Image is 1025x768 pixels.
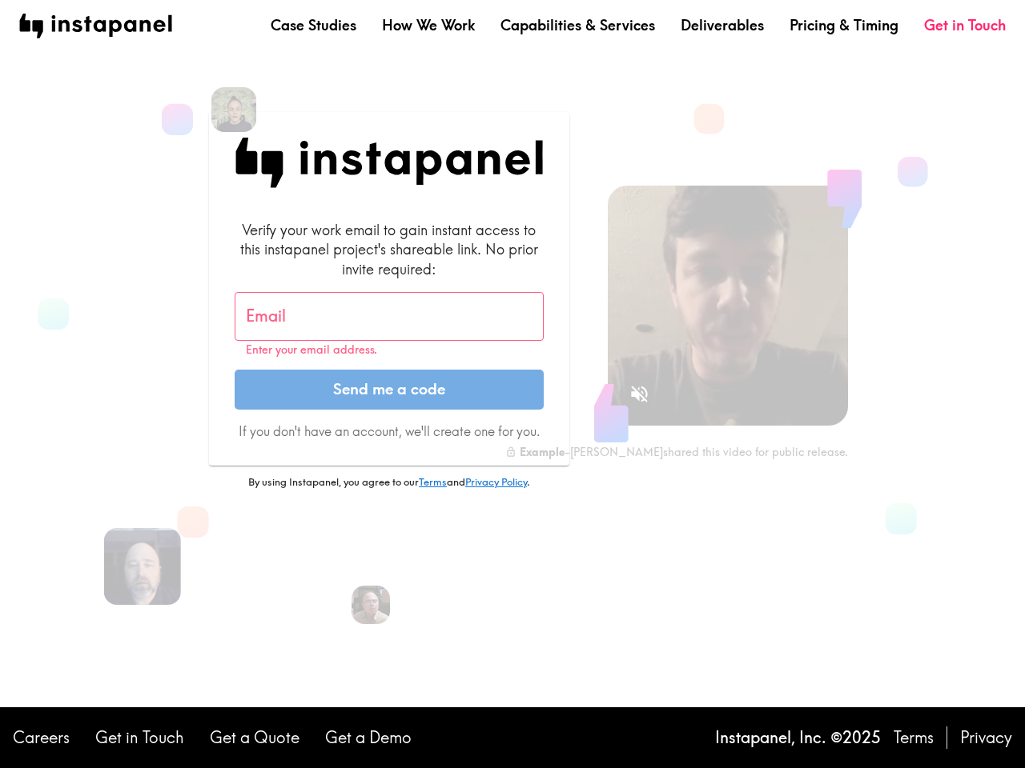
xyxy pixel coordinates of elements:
div: - [PERSON_NAME] shared this video for public release. [505,445,848,459]
a: How We Work [382,15,475,35]
a: Privacy [960,726,1012,749]
a: Case Studies [271,15,356,35]
img: Martina [211,87,256,132]
p: Instapanel, Inc. © 2025 [715,726,881,749]
a: Terms [894,726,934,749]
img: Instapanel [235,138,544,188]
a: Capabilities & Services [500,15,655,35]
div: Verify your work email to gain instant access to this instapanel project's shareable link. No pri... [235,220,544,279]
a: Privacy Policy [465,475,527,488]
b: Example [520,445,565,459]
button: Sound is off [622,377,657,411]
a: Careers [13,726,70,749]
button: Send me a code [235,370,544,410]
a: Deliverables [681,15,764,35]
a: Get a Demo [325,726,412,749]
a: Get in Touch [95,726,184,749]
a: Pricing & Timing [790,15,898,35]
img: Robert [352,586,390,624]
a: Get in Touch [924,15,1006,35]
p: Enter your email address. [246,343,533,357]
img: instapanel [19,14,172,38]
a: Get a Quote [210,726,299,749]
img: Aaron [104,528,181,605]
a: Terms [419,475,447,488]
p: By using Instapanel, you agree to our and . [209,475,569,490]
p: If you don't have an account, we'll create one for you. [235,422,544,440]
